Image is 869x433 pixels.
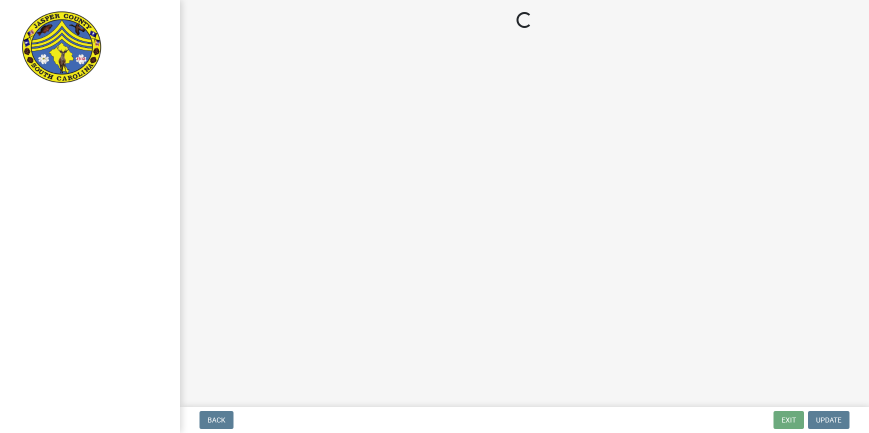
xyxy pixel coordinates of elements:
img: Jasper County, South Carolina [20,10,103,85]
span: Update [816,416,841,424]
span: Back [207,416,225,424]
button: Update [808,411,849,429]
button: Back [199,411,233,429]
button: Exit [773,411,804,429]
